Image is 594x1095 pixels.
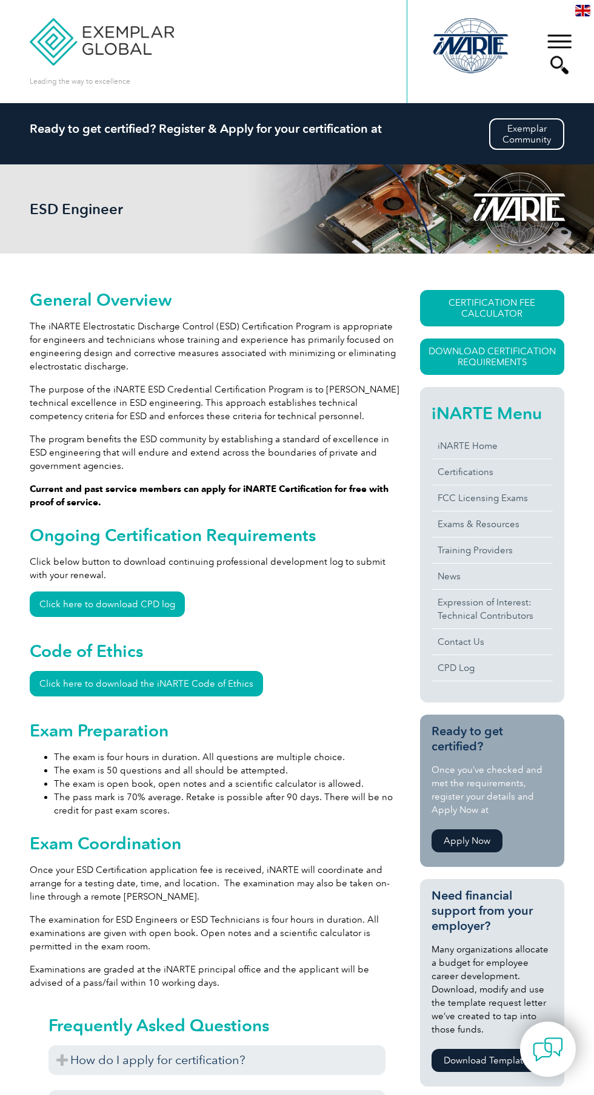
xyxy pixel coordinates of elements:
[30,201,212,217] h1: ESD Engineer
[432,655,553,681] a: CPD Log
[30,75,130,88] p: Leading the way to excellence
[432,1049,541,1072] a: Download Template
[48,1045,385,1075] h3: How do I apply for certification?
[432,537,553,563] a: Training Providers
[30,433,404,473] p: The program benefits the ESD community by establishing a standard of excellence in ESD engineerin...
[489,118,564,150] a: ExemplarCommunity
[575,5,590,16] img: en
[30,671,263,696] a: Click here to download the iNARTE Code of Ethics
[420,290,564,326] a: CERTIFICATION FEE CALCULATOR
[432,943,553,1036] p: Many organizations allocate a budget for employee career development. Download, modify and use th...
[432,459,553,485] a: Certifications
[48,1016,385,1035] h2: Frequently Asked Questions
[30,913,404,953] p: The examination for ESD Engineers or ESD Technicians is four hours in duration. All examinations ...
[432,829,502,852] a: Apply Now
[30,721,404,740] h2: Exam Preparation
[533,1034,563,1065] img: contact-chat.png
[432,485,553,511] a: FCC Licensing Exams
[432,403,553,423] h2: iNARTE Menu
[30,963,404,989] p: Examinations are graded at the iNARTE principal office and the applicant will be advised of a pas...
[30,525,404,545] h2: Ongoing Certification Requirements
[432,763,553,817] p: Once you’ve checked and met the requirements, register your details and Apply Now at
[30,290,404,309] h2: General Overview
[432,564,553,589] a: News
[432,590,553,628] a: Expression of Interest:Technical Contributors
[30,320,404,373] p: The iNARTE Electrostatic Discharge Control (ESD) Certification Program is appropriate for enginee...
[30,641,404,661] h2: Code of Ethics
[432,724,553,754] h3: Ready to get certified?
[30,383,404,423] p: The purpose of the iNARTE ESD Credential Certification Program is to [PERSON_NAME] technical exce...
[30,121,564,136] h2: Ready to get certified? Register & Apply for your certification at
[30,834,404,853] h2: Exam Coordination
[54,750,404,764] li: The exam is four hours in duration. All questions are multiple choice.
[54,777,404,790] li: The exam is open book, open notes and a scientific calculator is allowed.
[30,591,185,617] a: Click here to download CPD log
[432,511,553,537] a: Exams & Resources
[30,483,389,508] strong: Current and past service members can apply for iNARTE Certification for free with proof of service.
[30,555,404,582] p: Click below button to download continuing professional development log to submit with your renewal.
[30,863,404,903] p: Once your ESD Certification application fee is received, iNARTE will coordinate and arrange for a...
[432,433,553,459] a: iNARTE Home
[54,764,404,777] li: The exam is 50 questions and all should be attempted.
[432,888,553,934] h3: Need financial support from your employer?
[54,790,404,817] li: The pass mark is 70% average. Retake is possible after 90 days. There will be no credit for past ...
[420,339,564,375] a: Download Certification Requirements
[432,629,553,655] a: Contact Us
